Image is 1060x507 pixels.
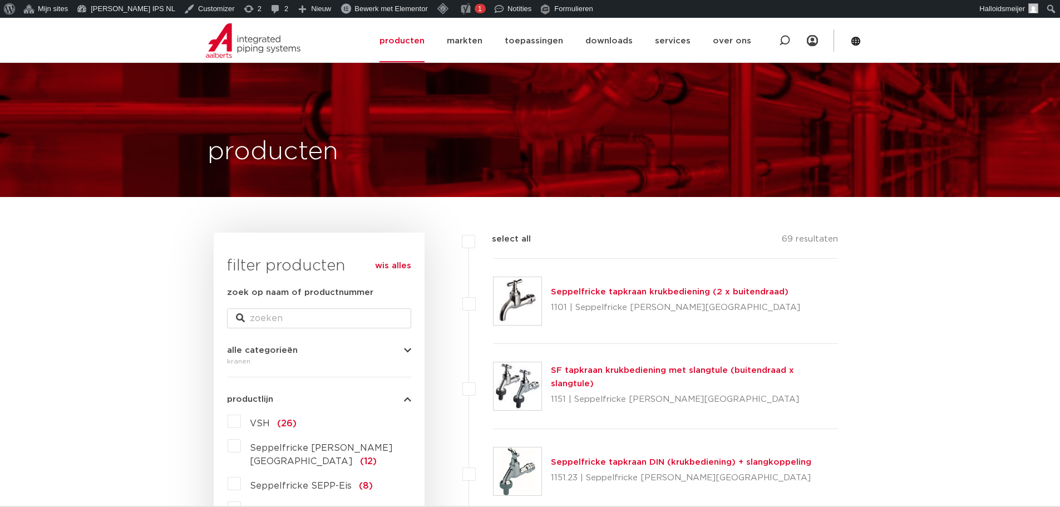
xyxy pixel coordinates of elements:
a: Seppelfricke tapkraan DIN (krukbediening) + slangkoppeling [551,458,811,466]
p: 69 resultaten [782,233,838,250]
span: (8) [359,481,373,490]
img: Thumbnail for Seppelfricke tapkraan DIN (krukbediening) + slangkoppeling [494,447,541,495]
img: Thumbnail for SF tapkraan krukbediening met slangtule (buitendraad x slangtule) [494,362,541,410]
p: 1101 | Seppelfricke [PERSON_NAME][GEOGRAPHIC_DATA] [551,299,800,317]
: my IPS [807,18,818,63]
a: services [655,19,691,62]
span: VSH [250,419,270,428]
img: Thumbnail for Seppelfricke tapkraan krukbediening (2 x buitendraad) [494,277,541,325]
div: kranen [227,355,411,368]
input: zoeken [227,308,411,328]
span: Bewerk met Elementor [354,4,428,13]
label: zoek op naam of productnummer [227,286,373,299]
span: productlijn [227,395,273,403]
nav: Menu [379,19,751,62]
span: 1 [478,4,482,13]
a: Seppelfricke tapkraan krukbediening (2 x buitendraad) [551,288,788,296]
nav: Menu [807,18,818,63]
span: (26) [277,419,297,428]
label: select all [475,233,531,246]
a: toepassingen [505,19,563,62]
a: wis alles [375,259,411,273]
span: Seppelfricke [PERSON_NAME][GEOGRAPHIC_DATA] [250,444,393,466]
a: SF tapkraan krukbediening met slangtule (buitendraad x slangtule) [551,366,794,388]
h1: producten [208,134,338,170]
span: Seppelfricke SEPP-Eis [250,481,352,490]
span: idsmeijer [996,4,1025,13]
button: alle categorieën [227,346,411,355]
h3: filter producten [227,255,411,277]
a: downloads [585,19,633,62]
span: alle categorieën [227,346,298,355]
a: producten [379,19,425,62]
button: productlijn [227,395,411,403]
a: over ons [713,19,751,62]
p: 1151 | Seppelfricke [PERSON_NAME][GEOGRAPHIC_DATA] [551,391,839,408]
span: (12) [360,457,377,466]
a: markten [447,19,482,62]
p: 1151.23 | Seppelfricke [PERSON_NAME][GEOGRAPHIC_DATA] [551,469,811,487]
